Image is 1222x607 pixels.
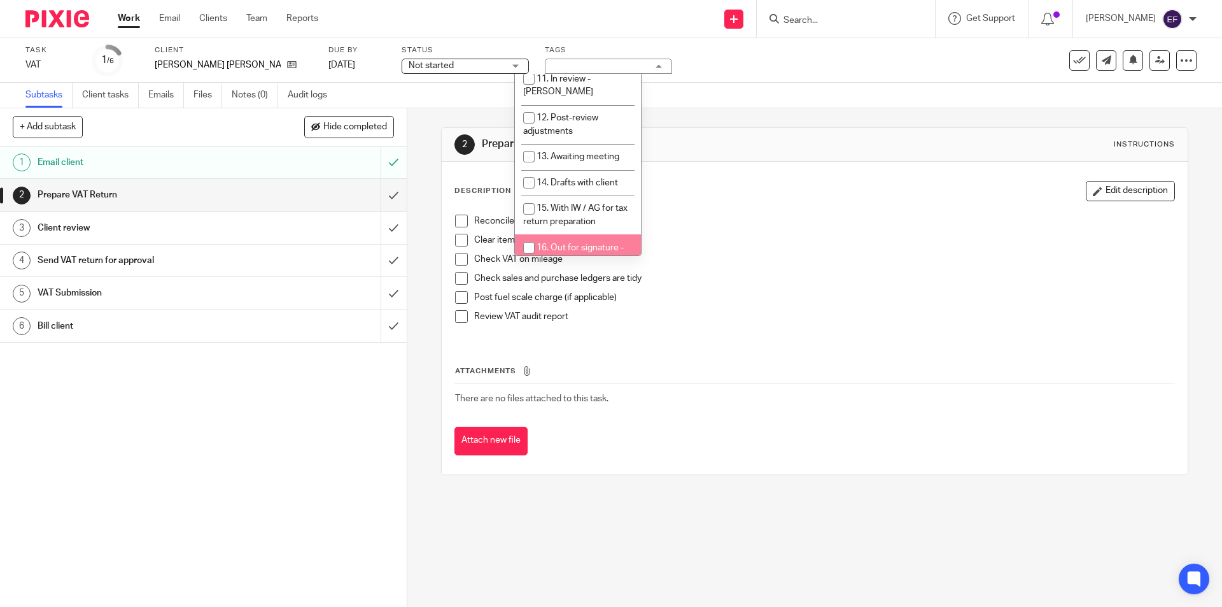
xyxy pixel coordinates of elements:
a: Work [118,12,140,25]
div: 3 [13,219,31,237]
h1: Client review [38,218,258,238]
h1: Bill client [38,317,258,336]
h1: Prepare VAT Return [482,138,842,151]
input: Search [782,15,897,27]
span: 13. Awaiting meeting [537,152,619,161]
h1: Email client [38,153,258,172]
p: Post fuel scale charge (if applicable) [474,291,1174,304]
span: 16. Out for signature - post [523,243,624,266]
h1: Send VAT return for approval [38,251,258,270]
p: Review VAT audit report [474,310,1174,323]
label: Status [402,45,529,55]
small: /6 [107,57,114,64]
div: 2 [454,134,475,155]
span: Not started [409,61,454,70]
div: 2 [13,187,31,204]
div: 1 [101,53,114,68]
label: Due by [328,45,386,55]
label: Client [155,45,313,55]
button: Hide completed [304,116,394,138]
button: Attach new file [454,427,528,455]
div: 1 [13,154,31,171]
button: Edit description [1086,181,1175,201]
span: 12. Post-review adjustments [523,113,598,136]
p: Reconcile all bank accounts [474,215,1174,227]
a: Clients [199,12,227,25]
img: svg%3E [1162,9,1183,29]
label: Tags [545,45,672,55]
a: Audit logs [288,83,337,108]
span: Attachments [455,368,516,375]
a: Email [159,12,180,25]
a: Reports [286,12,318,25]
span: 15. With IW / AG for tax return preparation [523,204,628,226]
a: Team [246,12,267,25]
span: Hide completed [323,122,387,132]
span: 11. In review - [PERSON_NAME] [523,75,593,97]
div: 6 [13,317,31,335]
p: Description [454,186,511,196]
span: [DATE] [328,61,355,69]
a: Files [193,83,222,108]
a: Subtasks [25,83,73,108]
div: 5 [13,285,31,303]
span: Get Support [966,14,1015,23]
div: VAT [25,59,76,71]
label: Task [25,45,76,55]
p: [PERSON_NAME] [1086,12,1156,25]
div: Instructions [1114,139,1175,150]
p: Check sales and purchase ledgers are tidy [474,272,1174,285]
h1: Prepare VAT Return [38,185,258,204]
p: [PERSON_NAME] [PERSON_NAME] [155,59,281,71]
div: 4 [13,252,31,269]
a: Emails [148,83,184,108]
button: + Add subtask [13,116,83,138]
h1: VAT Submission [38,283,258,303]
p: Check VAT on mileage [474,253,1174,266]
span: 14. Drafts with client [537,178,618,187]
a: Client tasks [82,83,139,108]
a: Notes (0) [232,83,278,108]
span: There are no files attached to this task. [455,394,608,403]
p: Clear items posted to misc/sundries [474,234,1174,246]
img: Pixie [25,10,89,27]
